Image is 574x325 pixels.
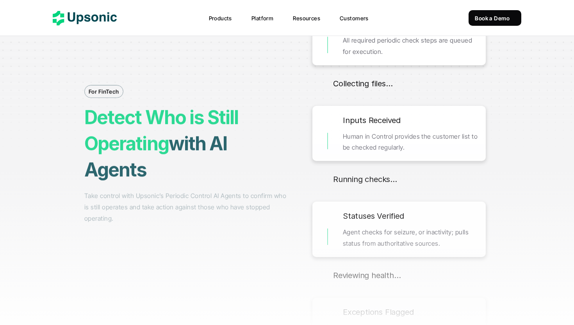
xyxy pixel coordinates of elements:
[333,173,397,186] h6: Running checks…
[475,14,510,22] p: Book a Demo
[333,77,393,90] h6: Collecting files…
[340,14,369,22] p: Customers
[343,114,401,127] h6: Inputs Received
[343,227,478,249] p: Agent checks for seizure, or inactivity; pulls status from authoritative sources.
[251,14,273,22] p: Platform
[343,209,404,223] h6: Statuses Verified
[84,132,230,181] strong: with AI Agents
[343,35,478,57] p: All required periodic check steps are queued for execution.
[333,269,401,282] h6: Reviewing health…
[293,14,320,22] p: Resources
[209,14,232,22] p: Products
[204,11,245,25] a: Products
[89,87,119,96] p: For FinTech
[343,131,478,154] p: Human in Control provides the customer list to be checked regularly.
[84,190,290,223] p: Take control with Upsonic’s Periodic Control AI Agents to confirm who is still operates and take ...
[84,106,242,155] strong: Detect Who is Still Operating
[343,305,414,319] h6: Exceptions Flagged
